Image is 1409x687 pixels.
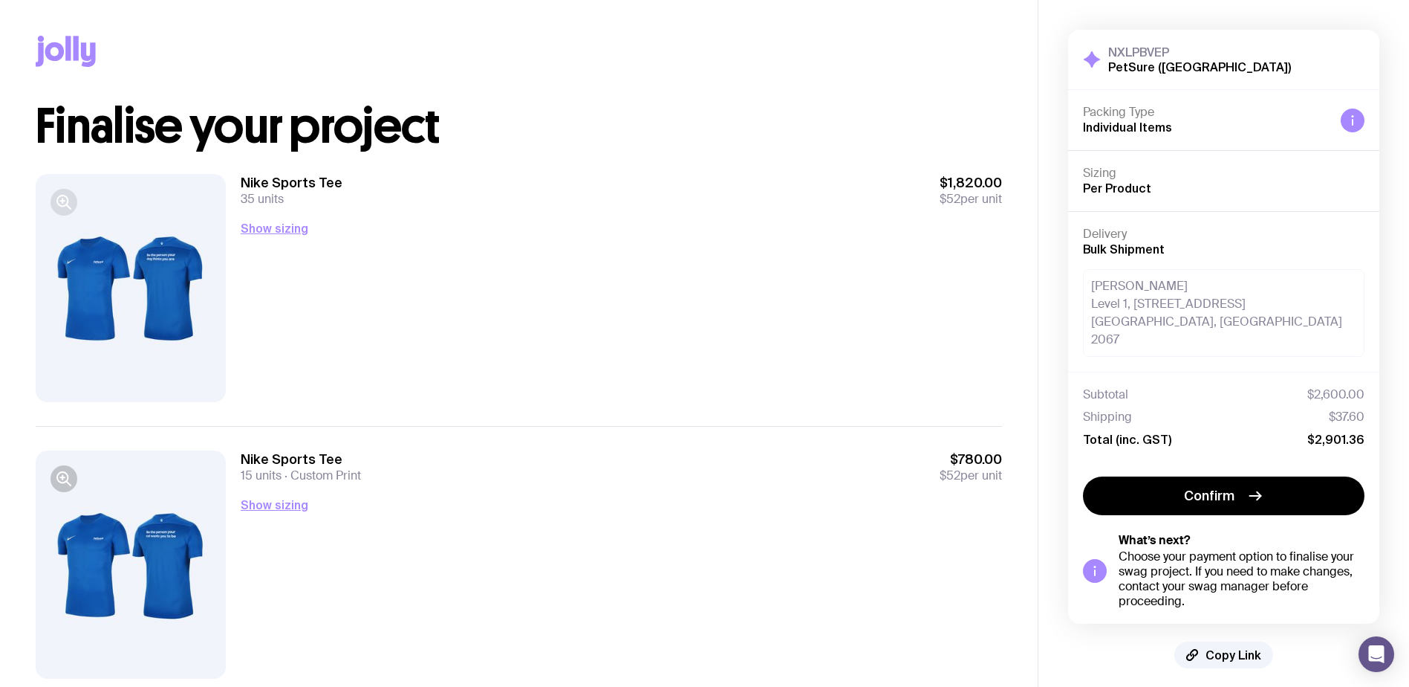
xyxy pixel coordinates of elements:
[1083,181,1151,195] span: Per Product
[1083,387,1128,402] span: Subtotal
[1205,648,1261,662] span: Copy Link
[1307,387,1364,402] span: $2,600.00
[241,219,308,237] button: Show sizing
[282,468,361,483] span: Custom Print
[1083,120,1172,134] span: Individual Items
[241,496,308,514] button: Show sizing
[1108,45,1291,59] h3: NXLPBVEP
[940,468,1002,483] span: per unit
[1307,432,1364,447] span: $2,901.36
[1119,549,1364,609] div: Choose your payment option to finalise your swag project. If you need to make changes, contact yo...
[1083,432,1171,447] span: Total (inc. GST)
[1108,59,1291,74] h2: PetSure ([GEOGRAPHIC_DATA])
[940,191,960,207] span: $52
[1358,636,1394,672] div: Open Intercom Messenger
[940,192,1002,207] span: per unit
[940,174,1002,192] span: $1,820.00
[241,174,342,192] h3: Nike Sports Tee
[1083,477,1364,515] button: Confirm
[241,468,282,483] span: 15 units
[241,451,361,468] h3: Nike Sports Tee
[1083,410,1132,425] span: Shipping
[1119,533,1364,548] h5: What’s next?
[241,191,284,207] span: 35 units
[1184,487,1234,505] span: Confirm
[1083,242,1165,256] span: Bulk Shipment
[1174,642,1273,668] button: Copy Link
[940,451,1002,468] span: $780.00
[940,468,960,483] span: $52
[1083,227,1364,242] h4: Delivery
[1329,410,1364,425] span: $37.60
[1083,105,1329,120] h4: Packing Type
[1083,166,1364,181] h4: Sizing
[1083,269,1364,357] div: [PERSON_NAME] Level 1, [STREET_ADDRESS] [GEOGRAPHIC_DATA], [GEOGRAPHIC_DATA] 2067
[36,103,1002,150] h1: Finalise your project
